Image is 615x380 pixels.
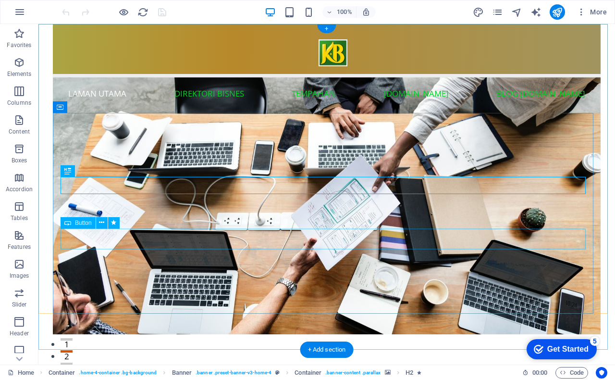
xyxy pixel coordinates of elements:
[325,367,381,379] span: . banner-content .parallax
[295,367,321,379] span: Click to select. Double-click to edit
[275,370,280,375] i: This element is a customizable preset
[362,8,370,16] i: On resize automatically adjust zoom level to fit chosen device.
[473,6,484,18] button: design
[10,272,29,280] p: Images
[530,7,541,18] i: AI Writer
[7,41,31,49] p: Favorites
[552,7,563,18] i: Publish
[511,6,523,18] button: navigator
[532,367,547,379] span: 00 00
[69,2,78,12] div: 5
[196,367,271,379] span: . banner .preset-banner-v3-home-4
[11,214,28,222] p: Tables
[596,367,607,379] button: Usercentrics
[550,4,565,20] button: publish
[172,367,192,379] span: Click to select. Double-click to edit
[322,6,357,18] button: 100%
[118,6,129,18] button: Click here to leave preview mode and continue editing
[6,185,33,193] p: Accordion
[8,243,31,251] p: Features
[26,11,67,19] div: Get Started
[560,367,584,379] span: Code
[473,7,484,18] i: Design (Ctrl+Alt+Y)
[317,25,336,33] div: +
[75,220,92,226] span: Button
[49,367,421,379] nav: breadcrumb
[555,367,588,379] button: Code
[406,367,413,379] span: Click to select. Double-click to edit
[530,6,542,18] button: text_generator
[522,367,548,379] h6: Session time
[79,367,157,379] span: . home-4-container .bg-background
[12,157,27,164] p: Boxes
[22,326,34,329] button: 2
[12,301,27,308] p: Slider
[22,314,34,317] button: 1
[22,339,34,341] button: 3
[337,6,352,18] h6: 100%
[8,367,34,379] a: Click to cancel selection. Double-click to open Pages
[573,4,611,20] button: More
[385,370,391,375] i: This element contains a background
[539,369,541,376] span: :
[492,6,504,18] button: pages
[49,367,75,379] span: Click to select. Double-click to edit
[7,99,31,107] p: Columns
[577,7,607,17] span: More
[7,70,32,78] p: Elements
[417,370,421,375] i: Element contains an animation
[300,342,354,358] div: + Add section
[511,7,522,18] i: Navigator
[5,5,75,25] div: Get Started 5 items remaining, 0% complete
[10,330,29,337] p: Header
[137,6,148,18] button: reload
[9,128,30,135] p: Content
[492,7,503,18] i: Pages (Ctrl+Alt+S)
[137,7,148,18] i: Reload page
